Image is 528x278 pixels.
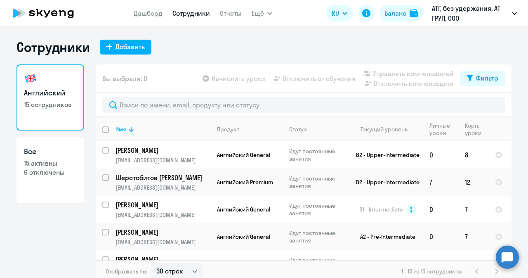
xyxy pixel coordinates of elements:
[346,169,423,196] td: B2 - Upper-Intermediate
[102,74,147,83] span: Вы выбрали: 0
[115,200,210,209] a: [PERSON_NAME]
[217,126,239,133] div: Продукт
[423,250,458,278] td: 1
[326,5,353,21] button: RU
[115,146,210,155] a: [PERSON_NAME]
[217,178,273,186] span: Английский Premium
[24,100,77,109] p: 15 сотрудников
[134,9,163,17] a: Дашборд
[217,206,270,213] span: Английский General
[115,200,209,209] p: [PERSON_NAME]
[353,126,422,133] div: Текущий уровень
[217,151,270,159] span: Английский General
[24,168,77,177] p: 6 отключены
[428,3,521,23] button: АТГ, без удержания, АТ ГРУП, ООО
[115,146,209,155] p: [PERSON_NAME]
[115,126,210,133] div: Имя
[115,126,126,133] div: Имя
[16,137,84,203] a: Все15 активны6 отключены
[220,9,242,17] a: Отчеты
[24,88,77,98] h3: Английский
[289,202,346,217] p: Идут постоянные занятия
[458,196,488,223] td: 7
[359,206,403,213] span: B1 - Intermediate
[346,141,423,169] td: B2 - Upper-Intermediate
[102,97,505,113] input: Поиск по имени, email, продукту или статусу
[115,255,210,264] a: [PERSON_NAME]
[429,122,458,137] div: Личные уроки
[346,223,423,250] td: A2 - Pre-Intermediate
[289,126,346,133] div: Статус
[458,169,488,196] td: 12
[252,5,272,21] button: Ещё
[423,196,458,223] td: 0
[379,5,423,21] button: Балансbalance
[289,126,307,133] div: Статус
[100,40,151,55] button: Добавить
[289,175,346,190] p: Идут постоянные занятия
[115,228,210,237] a: [PERSON_NAME]
[458,250,488,278] td: 7
[460,71,505,86] button: Фильтр
[432,3,509,23] p: АТГ, без удержания, АТ ГРУП, ООО
[217,126,282,133] div: Продукт
[115,228,209,237] p: [PERSON_NAME]
[465,122,483,137] div: Корп. уроки
[217,233,270,240] span: Английский General
[115,173,209,182] p: Шерстобитов [PERSON_NAME]
[423,223,458,250] td: 0
[465,122,488,137] div: Корп. уроки
[384,8,406,18] div: Баланс
[458,223,488,250] td: 7
[115,173,210,182] a: Шерстобитов [PERSON_NAME]
[458,141,488,169] td: 8
[106,268,147,275] span: Отображать по:
[361,126,408,133] div: Текущий уровень
[410,9,418,17] img: balance
[115,238,210,246] p: [EMAIL_ADDRESS][DOMAIN_NAME]
[289,229,346,244] p: Идут постоянные занятия
[115,211,210,219] p: [EMAIL_ADDRESS][DOMAIN_NAME]
[16,39,90,55] h1: Сотрудники
[332,8,339,18] span: RU
[16,64,84,131] a: Английский15 сотрудников
[115,157,210,164] p: [EMAIL_ADDRESS][DOMAIN_NAME]
[476,73,498,83] div: Фильтр
[24,146,77,157] h3: Все
[115,255,209,264] p: [PERSON_NAME]
[346,250,423,278] td: A2 - Pre-Intermediate
[172,9,210,17] a: Сотрудники
[115,184,210,191] p: [EMAIL_ADDRESS][DOMAIN_NAME]
[401,268,462,275] span: 1 - 15 из 15 сотрудников
[423,169,458,196] td: 7
[429,122,453,137] div: Личные уроки
[24,159,77,168] p: 15 активны
[24,72,37,85] img: english
[115,42,145,52] div: Добавить
[423,141,458,169] td: 0
[252,8,264,18] span: Ещё
[289,257,346,271] p: Идут постоянные занятия
[289,147,346,162] p: Идут постоянные занятия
